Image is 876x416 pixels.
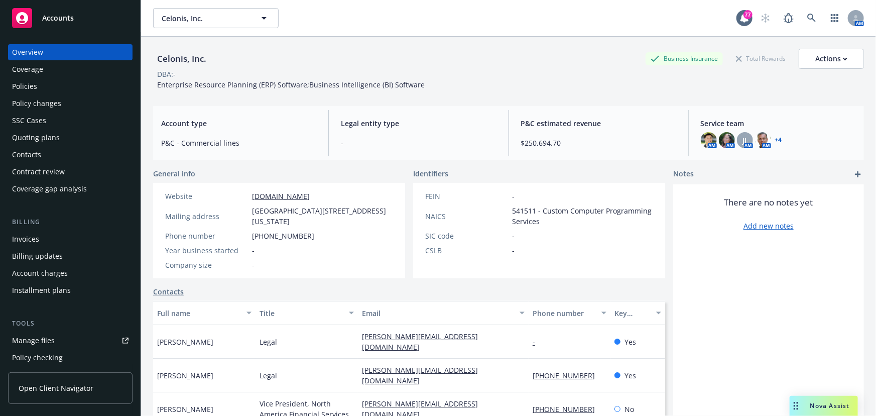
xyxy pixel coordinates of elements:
[8,350,133,366] a: Policy checking
[533,308,595,319] div: Phone number
[624,337,636,347] span: Yes
[362,365,478,385] a: [PERSON_NAME][EMAIL_ADDRESS][DOMAIN_NAME]
[252,231,314,241] span: [PHONE_NUMBER]
[12,113,46,129] div: SSC Cases
[533,337,543,347] a: -
[12,61,43,77] div: Coverage
[165,245,248,256] div: Year business started
[165,231,248,241] div: Phone number
[8,4,133,32] a: Accounts
[624,370,636,381] span: Yes
[252,260,255,270] span: -
[755,132,771,148] img: photo
[775,137,782,143] a: +4
[153,286,184,297] a: Contacts
[779,8,799,28] a: Report a Bug
[512,205,653,227] span: 541511 - Custom Computer Programming Services
[12,147,41,163] div: Contacts
[529,301,610,325] button: Phone number
[8,95,133,112] a: Policy changes
[8,319,133,329] div: Tools
[8,78,133,94] a: Policies
[825,8,845,28] a: Switch app
[8,61,133,77] a: Coverage
[731,52,791,65] div: Total Rewards
[341,138,496,148] span: -
[157,370,213,381] span: [PERSON_NAME]
[252,245,255,256] span: -
[153,301,256,325] button: Full name
[153,52,210,65] div: Celonis, Inc.
[19,383,93,393] span: Open Client Navigator
[260,337,277,347] span: Legal
[12,248,63,264] div: Billing updates
[646,52,723,65] div: Business Insurance
[799,49,864,69] button: Actions
[810,401,850,410] span: Nova Assist
[512,245,515,256] span: -
[8,248,133,264] a: Billing updates
[673,168,694,180] span: Notes
[701,132,717,148] img: photo
[8,217,133,227] div: Billing
[12,78,37,94] div: Policies
[12,231,39,247] div: Invoices
[42,14,74,22] span: Accounts
[358,301,529,325] button: Email
[157,308,240,319] div: Full name
[165,211,248,222] div: Mailing address
[153,168,195,179] span: General info
[719,132,735,148] img: photo
[12,95,61,112] div: Policy changes
[521,138,676,148] span: $250,694.70
[362,332,478,352] a: [PERSON_NAME][EMAIL_ADDRESS][DOMAIN_NAME]
[512,231,515,241] span: -
[157,337,213,347] span: [PERSON_NAME]
[425,211,508,222] div: NAICS
[8,44,133,60] a: Overview
[8,113,133,129] a: SSC Cases
[8,181,133,197] a: Coverage gap analysis
[8,164,133,180] a: Contract review
[153,8,279,28] button: Celonis, Inc.
[157,404,213,414] span: [PERSON_NAME]
[8,130,133,146] a: Quoting plans
[512,191,515,201] span: -
[521,118,676,129] span: P&C estimated revenue
[256,301,358,325] button: Title
[12,265,68,281] div: Account charges
[12,44,43,60] div: Overview
[802,8,822,28] a: Search
[165,260,248,270] div: Company size
[161,138,316,148] span: P&C - Commercial lines
[8,231,133,247] a: Invoices
[252,191,310,201] a: [DOMAIN_NAME]
[260,370,277,381] span: Legal
[614,308,650,319] div: Key contact
[815,49,847,68] div: Actions
[12,333,55,349] div: Manage files
[743,221,794,231] a: Add new notes
[790,396,858,416] button: Nova Assist
[362,308,514,319] div: Email
[8,147,133,163] a: Contacts
[624,404,634,414] span: No
[165,191,248,201] div: Website
[157,80,425,89] span: Enterprise Resource Planning (ERP) Software;Business Intelligence (BI) Software
[756,8,776,28] a: Start snowing
[743,135,747,146] span: JJ
[533,371,603,380] a: [PHONE_NUMBER]
[852,168,864,180] a: add
[8,265,133,281] a: Account charges
[413,168,448,179] span: Identifiers
[12,130,60,146] div: Quoting plans
[252,205,393,227] span: [GEOGRAPHIC_DATA][STREET_ADDRESS][US_STATE]
[12,282,71,298] div: Installment plans
[161,118,316,129] span: Account type
[162,13,248,24] span: Celonis, Inc.
[12,350,63,366] div: Policy checking
[610,301,665,325] button: Key contact
[12,181,87,197] div: Coverage gap analysis
[260,308,343,319] div: Title
[8,282,133,298] a: Installment plans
